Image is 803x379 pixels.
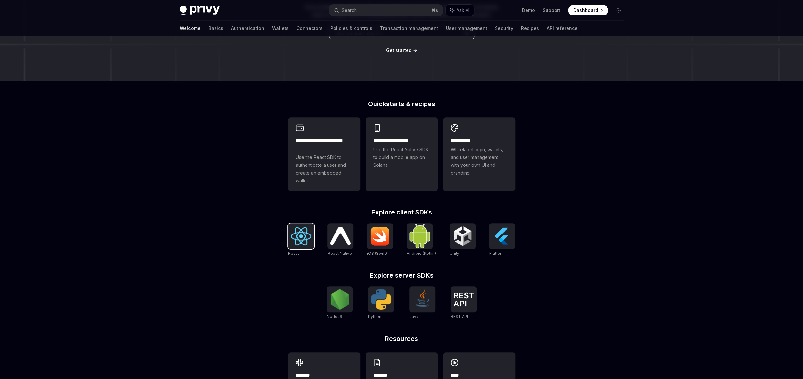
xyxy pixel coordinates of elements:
[573,7,598,14] span: Dashboard
[373,146,430,169] span: Use the React Native SDK to build a mobile app on Solana.
[568,5,608,15] a: Dashboard
[521,21,539,36] a: Recipes
[489,223,515,257] a: FlutterFlutter
[432,8,438,13] span: ⌘ K
[443,117,515,191] a: **** *****Whitelabel login, wallets, and user management with your own UI and branding.
[386,47,412,53] span: Get started
[180,6,220,15] img: dark logo
[412,289,433,310] img: Java
[291,227,311,245] img: React
[231,21,264,36] a: Authentication
[370,226,390,246] img: iOS (Swift)
[327,251,352,256] span: React Native
[547,21,577,36] a: API reference
[288,101,515,107] h2: Quickstarts & recipes
[272,21,289,36] a: Wallets
[409,286,435,320] a: JavaJava
[407,223,436,257] a: Android (Kotlin)Android (Kotlin)
[327,223,353,257] a: React NativeReact Native
[208,21,223,36] a: Basics
[371,289,391,310] img: Python
[446,21,487,36] a: User management
[452,226,473,246] img: Unity
[329,289,350,310] img: NodeJS
[288,223,314,257] a: ReactReact
[451,314,468,319] span: REST API
[451,286,477,320] a: REST APIREST API
[296,21,323,36] a: Connectors
[288,335,515,342] h2: Resources
[288,209,515,215] h2: Explore client SDKs
[613,5,624,15] button: Toggle dark mode
[543,7,560,14] a: Support
[457,7,469,14] span: Ask AI
[407,251,436,256] span: Android (Kotlin)
[367,251,387,256] span: iOS (Swift)
[288,251,299,256] span: React
[450,251,459,256] span: Unity
[288,272,515,279] h2: Explore server SDKs
[368,314,381,319] span: Python
[409,224,430,248] img: Android (Kotlin)
[296,154,353,185] span: Use the React SDK to authenticate a user and create an embedded wallet.
[380,21,438,36] a: Transaction management
[522,7,535,14] a: Demo
[330,227,351,245] img: React Native
[386,47,412,54] a: Get started
[330,21,372,36] a: Policies & controls
[451,146,507,177] span: Whitelabel login, wallets, and user management with your own UI and branding.
[342,6,360,14] div: Search...
[368,286,394,320] a: PythonPython
[489,251,501,256] span: Flutter
[409,314,418,319] span: Java
[453,292,474,306] img: REST API
[495,21,513,36] a: Security
[327,286,353,320] a: NodeJSNodeJS
[329,5,442,16] button: Search...⌘K
[327,314,342,319] span: NodeJS
[446,5,474,16] button: Ask AI
[367,223,393,257] a: iOS (Swift)iOS (Swift)
[492,226,512,246] img: Flutter
[180,21,201,36] a: Welcome
[450,223,476,257] a: UnityUnity
[366,117,438,191] a: **** **** **** ***Use the React Native SDK to build a mobile app on Solana.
